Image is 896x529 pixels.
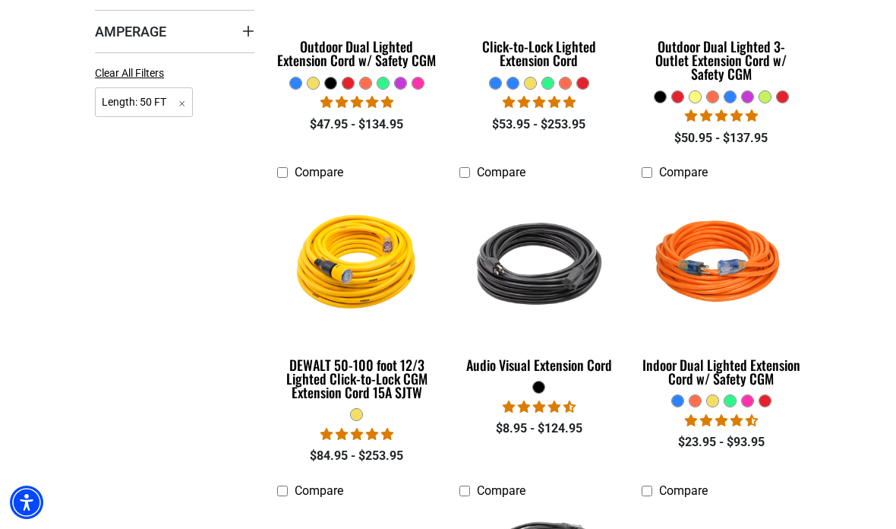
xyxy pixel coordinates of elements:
div: Click-to-Lock Lighted Extension Cord [459,40,619,67]
a: orange Indoor Dual Lighted Extension Cord w/ Safety CGM [642,188,801,394]
div: $84.95 - $253.95 [277,447,437,465]
a: Length: 50 FT [95,94,193,109]
span: Compare [659,165,708,179]
summary: Amperage [95,10,254,52]
img: black [457,189,621,337]
span: 4.81 stars [320,95,393,109]
div: $53.95 - $253.95 [459,116,619,134]
img: A coiled yellow extension cord with a plug and connector at each end, designed for outdoor use. [275,189,439,337]
span: Compare [295,165,343,179]
span: 4.40 stars [685,413,758,428]
span: 4.84 stars [320,427,393,442]
div: Outdoor Dual Lighted 3-Outlet Extension Cord w/ Safety CGM [642,40,801,81]
span: 4.87 stars [503,95,576,109]
div: Accessibility Menu [10,486,43,519]
div: $23.95 - $93.95 [642,433,801,451]
div: $47.95 - $134.95 [277,116,437,134]
div: $8.95 - $124.95 [459,420,619,438]
img: orange [639,189,803,337]
a: black Audio Visual Extension Cord [459,188,619,381]
span: Compare [295,483,343,498]
div: Audio Visual Extension Cord [459,358,619,372]
div: $50.95 - $137.95 [642,129,801,147]
div: DEWALT 50-100 foot 12/3 Lighted Click-to-Lock CGM Extension Cord 15A SJTW [277,358,437,399]
a: Clear All Filters [95,65,170,81]
div: Outdoor Dual Lighted Extension Cord w/ Safety CGM [277,40,437,67]
span: Length: 50 FT [95,87,193,117]
span: Compare [477,165,525,179]
span: Clear All Filters [95,67,164,79]
a: A coiled yellow extension cord with a plug and connector at each end, designed for outdoor use. D... [277,188,437,408]
span: Compare [477,483,525,498]
span: 4.71 stars [503,400,576,414]
span: Compare [659,483,708,498]
div: Indoor Dual Lighted Extension Cord w/ Safety CGM [642,358,801,385]
span: 4.80 stars [685,109,758,123]
span: Amperage [95,23,166,40]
